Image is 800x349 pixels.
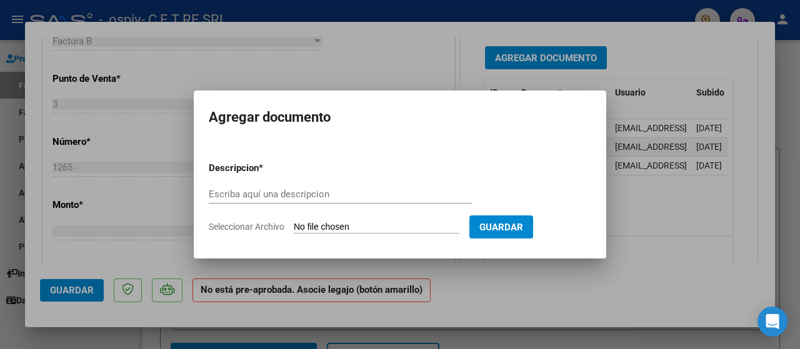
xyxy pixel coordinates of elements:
[757,307,787,337] div: Open Intercom Messenger
[209,222,284,232] span: Seleccionar Archivo
[469,215,533,238] button: Guardar
[209,106,591,129] h2: Agregar documento
[479,222,523,233] span: Guardar
[209,161,324,175] p: Descripcion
